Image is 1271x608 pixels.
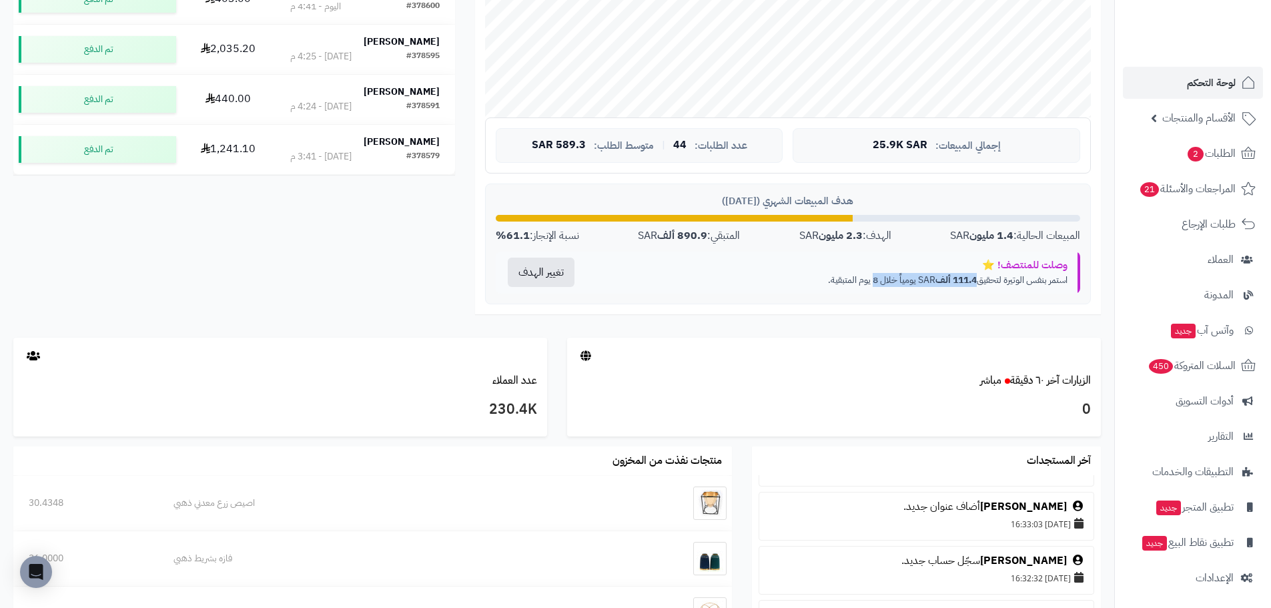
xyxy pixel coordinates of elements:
span: المراجعات والأسئلة [1139,180,1236,198]
strong: [PERSON_NAME] [364,85,440,99]
span: تطبيق المتجر [1155,498,1234,517]
span: عدد الطلبات: [695,140,747,151]
div: المبيعات الحالية: SAR [950,228,1080,244]
div: فازه بشريط ذهبي [173,552,618,565]
h3: منتجات نفذت من المخزون [612,455,722,467]
span: جديد [1156,501,1181,515]
span: 21 [1140,182,1159,197]
span: | [662,140,665,150]
span: لوحة التحكم [1187,73,1236,92]
a: الطلبات2 [1123,137,1263,170]
div: [DATE] - 4:25 م [290,50,352,63]
span: 589.3 SAR [532,139,586,151]
span: السلات المتروكة [1148,356,1236,375]
p: استمر بنفس الوتيرة لتحقيق SAR يومياً خلال 8 يوم المتبقية. [596,274,1068,287]
div: سجّل حساب جديد. [766,553,1087,569]
img: فازه بشريط ذهبي [693,542,727,575]
div: [DATE] - 4:24 م [290,100,352,113]
span: 2 [1188,147,1204,162]
span: العملاء [1208,250,1234,269]
span: الإعدادات [1196,569,1234,587]
a: تطبيق نقاط البيعجديد [1123,527,1263,559]
span: 450 [1149,359,1173,374]
span: إجمالي المبيعات: [935,140,1001,151]
div: اصيص زرع معدني ذهبي [173,497,618,510]
a: [PERSON_NAME] [980,499,1067,515]
span: 25.9K SAR [873,139,927,151]
a: التقارير [1123,420,1263,452]
a: الزيارات آخر ٦٠ دقيقةمباشر [980,372,1091,388]
div: Open Intercom Messenger [20,556,52,588]
span: جديد [1171,324,1196,338]
strong: 890.9 ألف [657,228,707,244]
strong: 111.4 ألف [935,273,977,287]
strong: 2.3 مليون [819,228,863,244]
h3: 230.4K [23,398,537,421]
span: التقارير [1208,427,1234,446]
span: متوسط الطلب: [594,140,654,151]
img: logo-2.png [1180,37,1258,65]
span: طلبات الإرجاع [1182,215,1236,234]
div: #378579 [406,150,440,164]
span: التطبيقات والخدمات [1152,463,1234,481]
a: التطبيقات والخدمات [1123,456,1263,488]
div: [DATE] - 3:41 م [290,150,352,164]
div: #378591 [406,100,440,113]
div: 30.4348 [29,497,143,510]
div: #378595 [406,50,440,63]
td: 1,241.10 [181,125,275,174]
a: السلات المتروكة450 [1123,350,1263,382]
strong: [PERSON_NAME] [364,135,440,149]
a: لوحة التحكم [1123,67,1263,99]
a: المراجعات والأسئلة21 [1123,173,1263,205]
span: تطبيق نقاط البيع [1141,533,1234,552]
strong: [PERSON_NAME] [364,35,440,49]
span: 44 [673,139,687,151]
h3: 0 [577,398,1091,421]
div: تم الدفع [19,136,176,163]
span: الأقسام والمنتجات [1162,109,1236,127]
a: عدد العملاء [492,372,537,388]
span: المدونة [1204,286,1234,304]
a: [PERSON_NAME] [980,553,1067,569]
a: وآتس آبجديد [1123,314,1263,346]
div: تم الدفع [19,86,176,113]
a: تطبيق المتجرجديد [1123,491,1263,523]
div: المتبقي: SAR [638,228,740,244]
small: مباشر [980,372,1001,388]
strong: 1.4 مليون [969,228,1013,244]
div: نسبة الإنجاز: [496,228,579,244]
span: وآتس آب [1170,321,1234,340]
div: تم الدفع [19,36,176,63]
span: أدوات التسويق [1176,392,1234,410]
td: 2,035.20 [181,25,275,74]
a: أدوات التسويق [1123,385,1263,417]
div: الهدف: SAR [799,228,891,244]
img: اصيص زرع معدني ذهبي [693,487,727,520]
span: جديد [1142,536,1167,551]
a: الإعدادات [1123,562,1263,594]
a: طلبات الإرجاع [1123,208,1263,240]
div: وصلت للمنتصف! ⭐ [596,258,1068,272]
div: [DATE] 16:33:03 [766,515,1087,533]
h3: آخر المستجدات [1027,455,1091,467]
div: [DATE] 16:32:32 [766,569,1087,587]
td: 440.00 [181,75,275,124]
button: تغيير الهدف [508,258,574,287]
a: العملاء [1123,244,1263,276]
span: الطلبات [1186,144,1236,163]
strong: 61.1% [496,228,530,244]
div: هدف المبيعات الشهري ([DATE]) [496,194,1080,208]
div: 36.0000 [29,552,143,565]
div: أضاف عنوان جديد. [766,499,1087,515]
a: المدونة [1123,279,1263,311]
